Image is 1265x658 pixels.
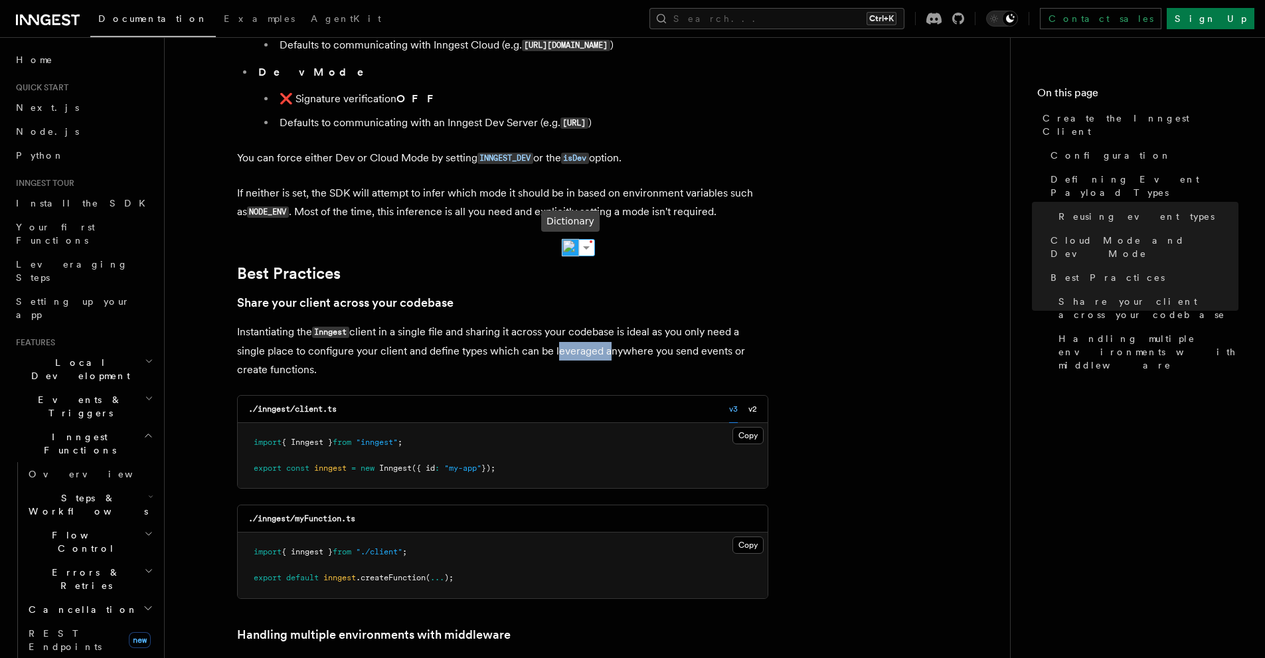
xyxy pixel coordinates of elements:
[356,438,398,447] span: "inngest"
[649,8,904,29] button: Search...Ctrl+K
[1043,112,1238,138] span: Create the Inngest Client
[1053,205,1238,228] a: Reusing event types
[11,143,156,167] a: Python
[481,463,495,473] span: });
[522,40,610,51] code: [URL][DOMAIN_NAME]
[561,153,589,164] code: isDev
[237,184,768,222] p: If neither is set, the SDK will attempt to infer which mode it should be in based on environment ...
[333,547,351,556] span: from
[23,560,156,598] button: Errors & Retries
[254,463,282,473] span: export
[1053,327,1238,377] a: Handling multiple environments with middleware
[23,598,156,621] button: Cancellation
[1053,289,1238,327] a: Share your client across your codebase
[379,463,412,473] span: Inngest
[1167,8,1254,29] a: Sign Up
[867,12,896,25] kbd: Ctrl+K
[258,66,382,78] strong: Dev Mode
[1037,85,1238,106] h4: On this page
[732,427,764,444] button: Copy
[303,4,389,36] a: AgentKit
[412,463,435,473] span: ({ id
[237,264,341,283] a: Best Practices
[444,463,481,473] span: "my-app"
[29,628,102,652] span: REST Endpoints
[23,566,144,592] span: Errors & Retries
[237,149,768,168] p: You can force either Dev or Cloud Mode by setting or the option.
[477,151,533,164] a: INNGEST_DEV
[237,293,454,312] a: Share your client across your codebase
[396,92,442,105] strong: OFF
[426,573,430,582] span: (
[560,118,588,129] code: [URL]
[729,396,738,423] button: v3
[16,126,79,137] span: Node.js
[1058,332,1238,372] span: Handling multiple environments with middleware
[254,547,282,556] span: import
[16,259,128,283] span: Leveraging Steps
[98,13,208,24] span: Documentation
[224,13,295,24] span: Examples
[11,351,156,388] button: Local Development
[276,90,768,108] li: ❌ Signature verification
[356,573,426,582] span: .createFunction
[1045,228,1238,266] a: Cloud Mode and Dev Mode
[312,327,349,338] code: Inngest
[1051,173,1238,199] span: Defining Event Payload Types
[1058,295,1238,321] span: Share your client across your codebase
[398,438,402,447] span: ;
[282,547,333,556] span: { inngest }
[1045,167,1238,205] a: Defining Event Payload Types
[23,486,156,523] button: Steps & Workflows
[1045,266,1238,289] a: Best Practices
[356,547,402,556] span: "./client"
[23,529,144,555] span: Flow Control
[282,438,333,447] span: { Inngest }
[333,438,351,447] span: from
[11,393,145,420] span: Events & Triggers
[16,198,153,208] span: Install the SDK
[29,469,165,479] span: Overview
[561,151,589,164] a: isDev
[1045,143,1238,167] a: Configuration
[11,289,156,327] a: Setting up your app
[23,491,148,518] span: Steps & Workflows
[444,573,454,582] span: );
[16,53,53,66] span: Home
[23,603,138,616] span: Cancellation
[435,463,440,473] span: :
[237,323,768,379] p: Instantiating the client in a single file and sharing it across your codebase is ideal as you onl...
[1051,234,1238,260] span: Cloud Mode and Dev Mode
[254,573,282,582] span: export
[1058,210,1215,223] span: Reusing event types
[314,463,347,473] span: inngest
[11,215,156,252] a: Your first Functions
[286,573,319,582] span: default
[286,463,309,473] span: const
[11,191,156,215] a: Install the SDK
[216,4,303,36] a: Examples
[11,96,156,120] a: Next.js
[11,430,143,457] span: Inngest Functions
[276,114,768,133] li: Defaults to communicating with an Inngest Dev Server (e.g. )
[1040,8,1161,29] a: Contact sales
[16,296,130,320] span: Setting up your app
[11,337,55,348] span: Features
[11,120,156,143] a: Node.js
[23,523,156,560] button: Flow Control
[732,536,764,554] button: Copy
[248,514,355,523] code: ./inngest/myFunction.ts
[1037,106,1238,143] a: Create the Inngest Client
[351,463,356,473] span: =
[361,463,375,473] span: new
[311,13,381,24] span: AgentKit
[23,462,156,486] a: Overview
[276,36,768,55] li: Defaults to communicating with Inngest Cloud (e.g. )
[11,178,74,189] span: Inngest tour
[248,404,337,414] code: ./inngest/client.ts
[11,48,156,72] a: Home
[16,222,95,246] span: Your first Functions
[11,425,156,462] button: Inngest Functions
[11,388,156,425] button: Events & Triggers
[247,206,289,218] code: NODE_ENV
